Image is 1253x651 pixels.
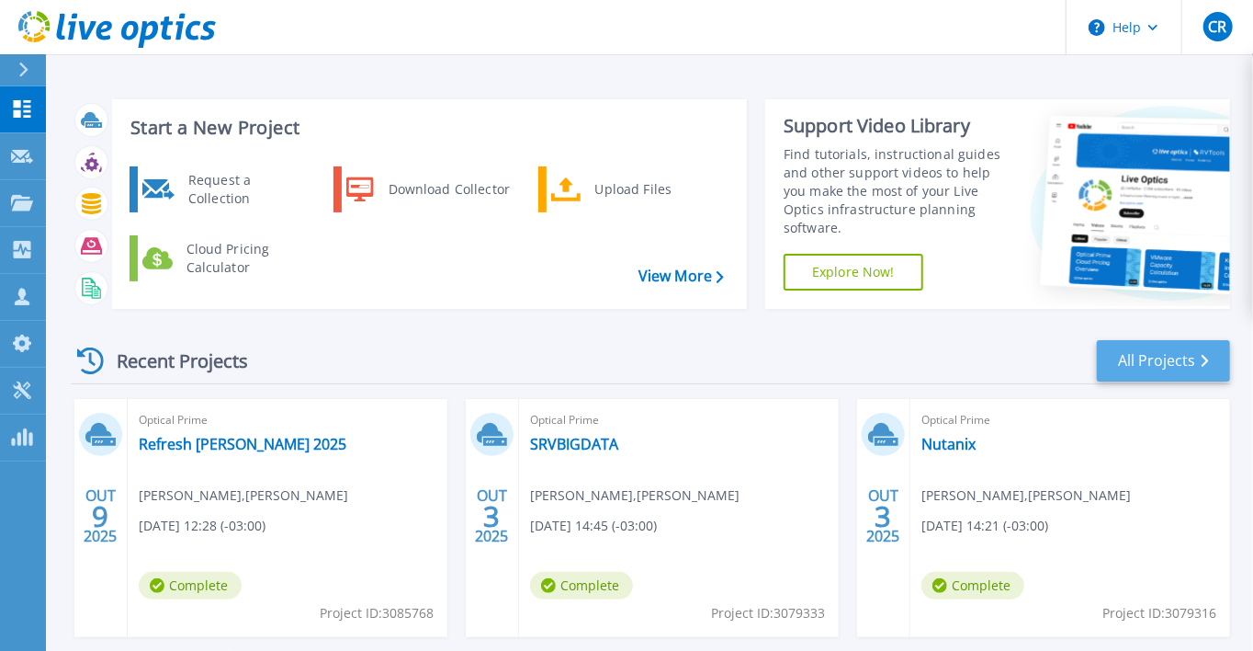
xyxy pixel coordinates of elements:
[1097,340,1230,382] a: All Projects
[179,171,313,208] div: Request a Collection
[921,410,1219,430] span: Optical Prime
[530,516,657,536] span: [DATE] 14:45 (-03:00)
[1208,19,1226,34] span: CR
[71,338,273,383] div: Recent Projects
[130,118,723,138] h3: Start a New Project
[130,235,318,281] a: Cloud Pricing Calculator
[483,508,500,524] span: 3
[379,171,518,208] div: Download Collector
[530,485,739,506] span: [PERSON_NAME] , [PERSON_NAME]
[139,435,346,453] a: Refresh [PERSON_NAME] 2025
[177,240,313,277] div: Cloud Pricing Calculator
[530,572,633,600] span: Complete
[139,485,348,506] span: [PERSON_NAME] , [PERSON_NAME]
[530,435,618,453] a: SRVBIGDATA
[921,516,1048,536] span: [DATE] 14:21 (-03:00)
[784,145,1015,237] div: Find tutorials, instructional guides and other support videos to help you make the most of your L...
[139,516,265,536] span: [DATE] 12:28 (-03:00)
[921,435,976,453] a: Nutanix
[921,485,1131,506] span: [PERSON_NAME] , [PERSON_NAME]
[83,483,118,550] div: OUT 2025
[92,508,108,524] span: 9
[784,114,1015,138] div: Support Video Library
[530,410,828,430] span: Optical Prime
[638,268,724,285] a: View More
[333,166,522,212] a: Download Collector
[921,572,1024,600] span: Complete
[320,603,434,623] span: Project ID: 3085768
[586,171,722,208] div: Upload Files
[130,166,318,212] a: Request a Collection
[538,166,727,212] a: Upload Files
[139,572,242,600] span: Complete
[1102,603,1216,623] span: Project ID: 3079316
[784,254,923,291] a: Explore Now!
[865,483,900,550] div: OUT 2025
[875,508,891,524] span: 3
[711,603,825,623] span: Project ID: 3079333
[474,483,509,550] div: OUT 2025
[139,410,436,430] span: Optical Prime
